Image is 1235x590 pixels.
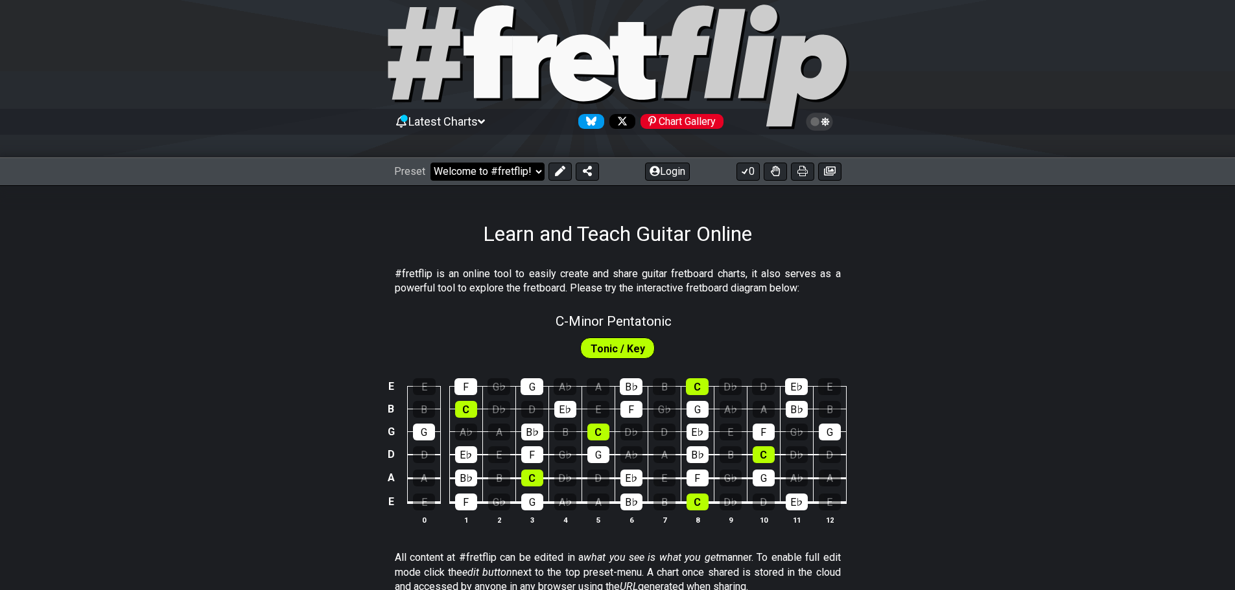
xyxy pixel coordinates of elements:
[521,470,543,486] div: C
[383,420,399,443] td: G
[720,470,742,486] div: G♭
[819,401,841,418] div: B
[819,494,841,510] div: E
[573,114,604,129] a: Follow #fretflip at Bluesky
[719,378,742,395] div: D♭
[620,424,642,440] div: D♭
[587,378,609,395] div: A
[786,424,808,440] div: G♭
[604,114,635,129] a: Follow #fretflip at X
[653,401,676,418] div: G♭
[413,424,435,440] div: G
[383,466,399,490] td: A
[653,494,676,510] div: B
[681,513,714,527] th: 8
[455,470,477,486] div: B♭
[687,424,709,440] div: E♭
[413,401,435,418] div: B
[394,165,425,177] span: Preset
[554,494,576,510] div: A♭
[714,513,747,527] th: 9
[554,424,576,440] div: B
[686,378,709,395] div: C
[819,446,841,463] div: D
[395,267,841,296] p: #fretflip is an online tool to easily create and share guitar fretboard charts, it also serves as...
[521,494,543,510] div: G
[753,424,775,440] div: F
[818,378,841,395] div: E
[383,490,399,514] td: E
[383,443,399,466] td: D
[653,378,676,395] div: B
[645,163,690,181] button: Login
[408,513,441,527] th: 0
[383,375,399,398] td: E
[786,470,808,486] div: A♭
[483,221,752,246] h1: Learn and Teach Guitar Online
[554,378,576,395] div: A♭
[455,424,477,440] div: A♭
[720,401,742,418] div: A♭
[383,398,399,420] td: B
[812,116,827,128] span: Toggle light / dark theme
[819,470,841,486] div: A
[521,378,543,395] div: G
[554,470,576,486] div: D♭
[687,446,709,463] div: B♭
[488,401,510,418] div: D♭
[780,513,813,527] th: 11
[720,446,742,463] div: B
[818,163,841,181] button: Create image
[430,163,545,181] select: Preset
[687,470,709,486] div: F
[648,513,681,527] th: 7
[548,163,572,181] button: Edit Preset
[582,513,615,527] th: 5
[576,163,599,181] button: Share Preset
[587,401,609,418] div: E
[482,513,515,527] th: 2
[554,401,576,418] div: E♭
[620,494,642,510] div: B♭
[587,446,609,463] div: G
[753,470,775,486] div: G
[747,513,780,527] th: 10
[791,163,814,181] button: Print
[620,446,642,463] div: A♭
[753,494,775,510] div: D
[753,401,775,418] div: A
[556,313,672,329] span: C - Minor Pentatonic
[720,494,742,510] div: D♭
[462,566,512,578] em: edit button
[488,424,510,440] div: A
[653,424,676,440] div: D
[488,494,510,510] div: G♭
[521,424,543,440] div: B♭
[620,378,642,395] div: B♭
[786,401,808,418] div: B♭
[641,114,723,129] div: Chart Gallery
[753,446,775,463] div: C
[819,424,841,440] div: G
[615,513,648,527] th: 6
[488,446,510,463] div: E
[521,401,543,418] div: D
[752,378,775,395] div: D
[687,401,709,418] div: G
[620,470,642,486] div: E♭
[653,470,676,486] div: E
[587,494,609,510] div: A
[488,378,510,395] div: G♭
[554,446,576,463] div: G♭
[720,424,742,440] div: E
[488,470,510,486] div: B
[653,446,676,463] div: A
[591,339,645,358] span: First enable full edit mode to edit
[413,446,435,463] div: D
[413,378,436,395] div: E
[548,513,582,527] th: 4
[455,401,477,418] div: C
[620,401,642,418] div: F
[583,551,719,563] em: what you see is what you get
[785,378,808,395] div: E♭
